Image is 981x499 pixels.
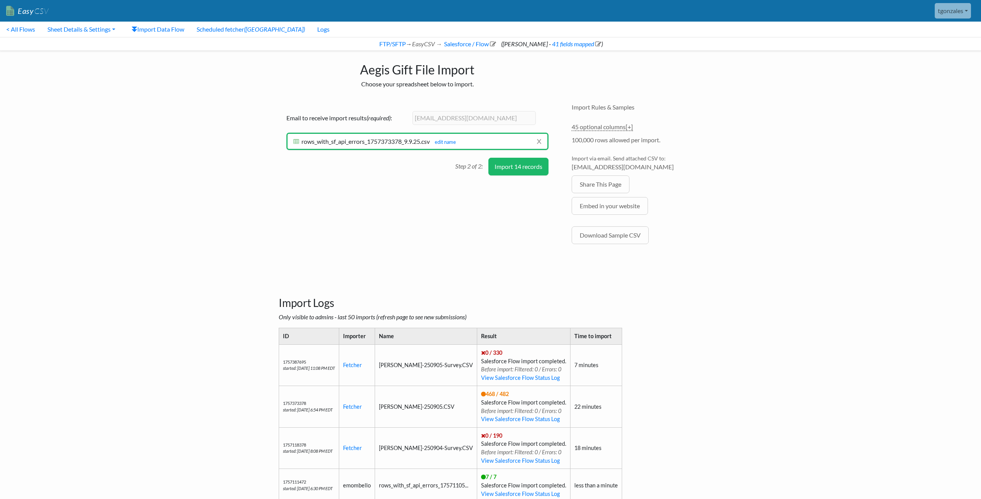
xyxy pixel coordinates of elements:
[626,123,633,130] span: [+]
[481,349,502,356] span: 0 / 330
[283,407,333,412] i: started: [DATE] 6:54 PM EDT
[551,40,601,47] a: 41 fields mapped
[34,6,49,16] span: CSV
[283,366,335,371] i: started: [DATE] 11:08 PM EDT
[570,328,622,345] th: Time to import
[367,114,390,121] i: (required)
[375,328,477,345] th: Name
[311,22,336,37] a: Logs
[481,474,496,480] span: 7 / 7
[501,40,603,47] span: ([PERSON_NAME] - )
[572,103,703,111] h4: Import Rules & Samples
[283,448,333,453] i: started: [DATE] 8:08 PM EDT
[477,427,570,469] td: Salesforce Flow import completed.
[301,138,430,145] span: rows_with_sf_api_errors_1757373378_9.9.25.csv
[190,22,311,37] a: Scheduled fetcher([GEOGRAPHIC_DATA])
[481,457,560,464] a: View Salesforce Flow Status Log
[572,226,649,244] a: Download Sample CSV
[339,328,375,345] th: Importer
[572,175,629,193] a: Share This Page
[6,3,49,19] a: EasyCSV
[125,22,190,37] a: Import Data Flow
[477,344,570,386] td: Salesforce Flow import completed.
[279,59,556,77] h1: Aegis Gift File Import
[375,427,477,469] td: [PERSON_NAME]-250904-Survey.CSV
[279,80,556,88] h2: Choose your spreadsheet below to import.
[41,22,121,37] a: Sheet Details & Settings
[572,123,633,131] a: 45 optional columns[+]
[481,408,561,414] span: Before import: Filtered: 0 / Errors: 0
[570,344,622,386] td: 7 minutes
[283,486,333,491] i: started: [DATE] 6:30 PM EDT
[412,40,442,47] i: EasyCSV →
[572,135,703,148] li: 100,000 rows allowed per import.
[481,366,561,373] span: Before import: Filtered: 0 / Errors: 0
[570,386,622,427] td: 22 minutes
[286,113,410,123] label: Email to receive import results :
[570,427,622,469] td: 18 minutes
[279,427,339,469] td: 1757118378
[537,134,542,148] a: x
[412,111,536,125] input: example@gmail.com
[481,449,561,455] span: Before import: Filtered: 0 / Errors: 0
[279,313,466,320] i: Only visible to admins - last 50 imports (refresh page to see new submissions)
[343,362,362,368] a: Fetcher
[481,491,560,497] a: View Salesforce Flow Status Log
[378,40,406,47] a: FTP/SFTP
[375,344,477,386] td: [PERSON_NAME]-250905-Survey.CSV
[279,277,703,310] h3: Import Logs
[481,416,560,422] a: View Salesforce Flow Status Log
[477,386,570,427] td: Salesforce Flow import completed.
[477,328,570,345] th: Result
[343,403,362,410] a: Fetcher
[481,391,509,397] span: 468 / 482
[488,158,549,175] button: Import 14 records
[279,386,339,427] td: 1757373378
[481,374,560,381] a: View Salesforce Flow Status Log
[279,344,339,386] td: 1757387695
[572,154,703,175] li: Import via email. Send attached CSV to:
[935,3,971,19] a: tgonzales
[481,432,502,439] span: 0 / 190
[375,386,477,427] td: [PERSON_NAME]-250905.CSV
[572,197,648,215] a: Embed in your website
[244,25,305,33] i: ([GEOGRAPHIC_DATA])
[343,445,362,451] a: Fetcher
[279,328,339,345] th: ID
[431,139,456,145] a: edit name
[443,40,496,47] a: Salesforce / Flow
[572,162,703,172] span: [EMAIL_ADDRESS][DOMAIN_NAME]
[455,158,488,171] p: Step 2 of 2:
